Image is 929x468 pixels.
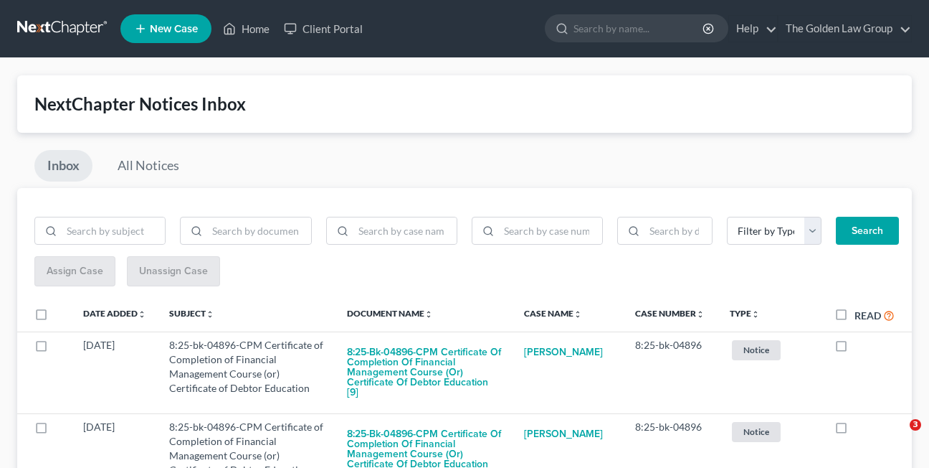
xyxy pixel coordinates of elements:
[347,308,433,319] a: Document Nameunfold_more
[880,419,915,454] iframe: Intercom live chat
[424,310,433,319] i: unfold_more
[729,16,777,42] a: Help
[499,217,602,245] input: Search by case number
[696,310,705,319] i: unfold_more
[158,332,335,413] td: 8:25-bk-04896-CPM Certificate of Completion of Financial Management Course (or) Certificate of De...
[524,420,603,449] a: [PERSON_NAME]
[62,217,165,245] input: Search by subject
[730,420,811,444] a: Notice
[206,310,214,319] i: unfold_more
[644,217,712,245] input: Search by date
[138,310,146,319] i: unfold_more
[524,308,582,319] a: Case Nameunfold_more
[854,308,881,323] label: Read
[216,16,277,42] a: Home
[573,310,582,319] i: unfold_more
[836,217,899,245] button: Search
[353,217,457,245] input: Search by case name
[624,332,718,413] td: 8:25-bk-04896
[732,340,781,360] span: Notice
[730,308,760,319] a: Typeunfold_more
[347,338,501,407] button: 8:25-bk-04896-CPM Certificate of Completion of Financial Management Course (or) Certificate of De...
[732,422,781,441] span: Notice
[524,338,603,367] a: [PERSON_NAME]
[573,15,705,42] input: Search by name...
[635,308,705,319] a: Case Numberunfold_more
[34,150,92,182] a: Inbox
[150,24,198,34] span: New Case
[34,93,895,116] div: NextChapter Notices Inbox
[778,16,911,42] a: The Golden Law Group
[105,150,192,182] a: All Notices
[72,332,158,413] td: [DATE]
[83,308,146,319] a: Date Addedunfold_more
[751,310,760,319] i: unfold_more
[277,16,370,42] a: Client Portal
[730,338,811,362] a: Notice
[910,419,921,431] span: 3
[207,217,310,245] input: Search by document name
[169,308,214,319] a: Subjectunfold_more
